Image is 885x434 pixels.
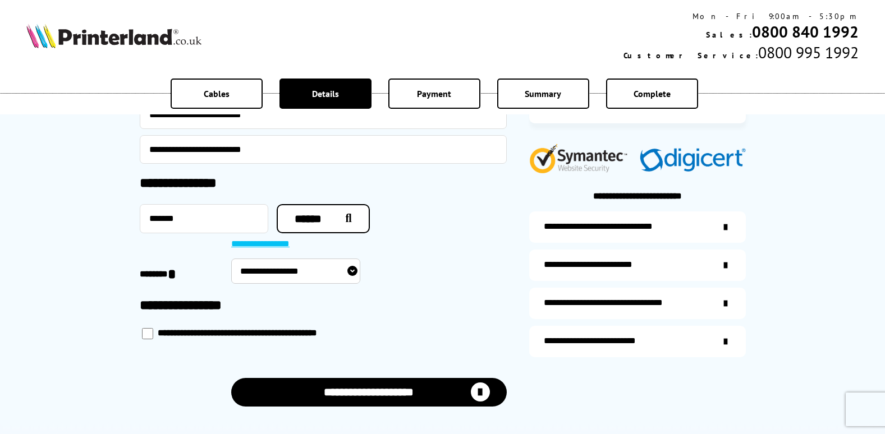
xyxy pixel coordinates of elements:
[529,211,746,243] a: additional-ink
[529,250,746,281] a: items-arrive
[525,88,561,99] span: Summary
[417,88,451,99] span: Payment
[623,50,758,61] span: Customer Service:
[623,11,859,21] div: Mon - Fri 9:00am - 5:30pm
[26,24,201,48] img: Printerland Logo
[312,88,339,99] span: Details
[758,42,859,63] span: 0800 995 1992
[529,326,746,357] a: secure-website
[529,288,746,319] a: additional-cables
[204,88,230,99] span: Cables
[752,21,859,42] a: 0800 840 1992
[634,88,671,99] span: Complete
[706,30,752,40] span: Sales:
